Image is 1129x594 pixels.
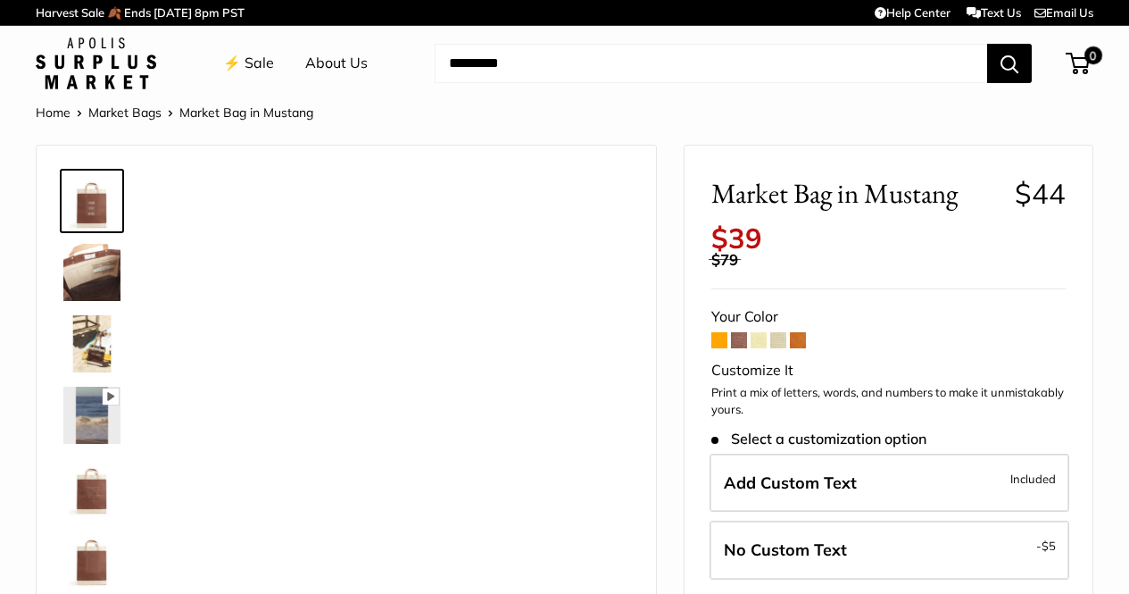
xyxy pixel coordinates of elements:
span: Market Bag in Mustang [179,105,313,121]
img: Market Bag in Mustang [63,530,120,587]
span: Included [1010,468,1056,489]
span: No Custom Text [724,540,847,560]
nav: Breadcrumb [36,101,313,124]
span: - [1036,535,1056,556]
a: 0 [1067,53,1090,74]
span: Select a customization option [711,431,926,448]
a: ⚡️ Sale [223,50,274,77]
img: Apolis: Surplus Market [36,38,156,89]
label: Add Custom Text [710,454,1069,513]
img: Market Bag in Mustang [63,315,120,372]
img: Market Bag in Mustang [63,387,120,444]
a: Help Center [875,5,951,20]
a: Market Bag in Mustang [60,312,124,376]
img: Market Bag in Mustang [63,172,120,230]
span: Add Custom Text [724,473,857,493]
span: $79 [711,250,738,269]
a: Email Us [1034,5,1093,20]
a: Home [36,105,71,121]
img: Market Bag in Mustang [63,244,120,301]
a: Market Bags [88,105,162,121]
a: Market Bag in Mustang [60,526,124,590]
p: Print a mix of letters, words, and numbers to make it unmistakably yours. [711,384,1066,419]
label: Leave Blank [710,521,1069,580]
div: Your Color [711,304,1066,330]
span: $39 [711,221,762,255]
button: Search [987,44,1032,83]
a: Market Bag in Mustang [60,169,124,233]
a: Market Bag in Mustang [60,240,124,305]
a: About Us [305,50,368,77]
a: Text Us [967,5,1021,20]
a: Market Bag in Mustang [60,383,124,448]
div: Customize It [711,357,1066,384]
span: 0 [1084,46,1102,64]
a: description_Seal of authenticity printed on the backside of every bag. [60,455,124,519]
img: description_Seal of authenticity printed on the backside of every bag. [63,458,120,515]
span: $5 [1042,539,1056,553]
input: Search... [435,44,987,83]
span: Market Bag in Mustang [711,177,1001,210]
span: $44 [1015,176,1066,211]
